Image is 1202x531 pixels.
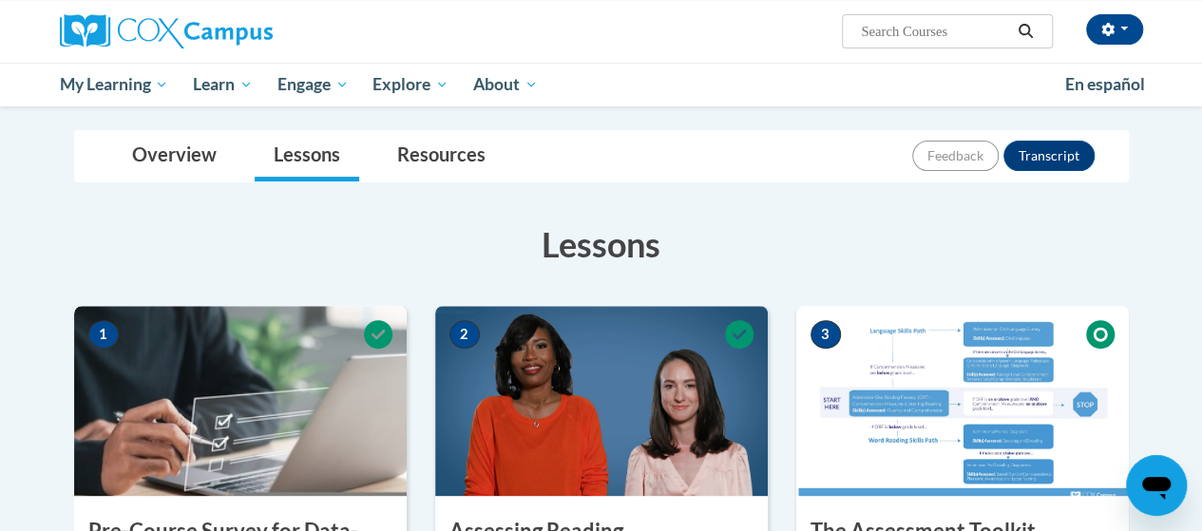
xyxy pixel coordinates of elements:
img: Course Image [796,306,1129,496]
button: Search [1011,20,1040,43]
a: Resources [378,131,505,181]
button: Account Settings [1086,14,1143,45]
span: Engage [277,73,349,96]
a: Engage [265,63,361,106]
button: Transcript [1003,141,1095,171]
div: Main menu [46,63,1157,106]
a: Cox Campus [60,14,402,48]
a: En español [1053,65,1157,104]
span: About [473,73,538,96]
span: Explore [372,73,448,96]
img: Course Image [74,306,407,496]
input: Search Courses [859,20,1011,43]
button: Feedback [912,141,999,171]
a: About [461,63,550,106]
span: 1 [88,320,119,349]
a: Explore [360,63,461,106]
a: Learn [181,63,265,106]
span: 2 [449,320,480,349]
a: Lessons [255,131,359,181]
img: Course Image [435,306,768,496]
a: Overview [113,131,236,181]
a: My Learning [48,63,181,106]
span: Learn [193,73,253,96]
iframe: Button to launch messaging window [1126,455,1187,516]
span: My Learning [59,73,168,96]
span: 3 [811,320,841,349]
h3: Lessons [74,220,1129,268]
img: Cox Campus [60,14,273,48]
span: En español [1065,74,1145,94]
